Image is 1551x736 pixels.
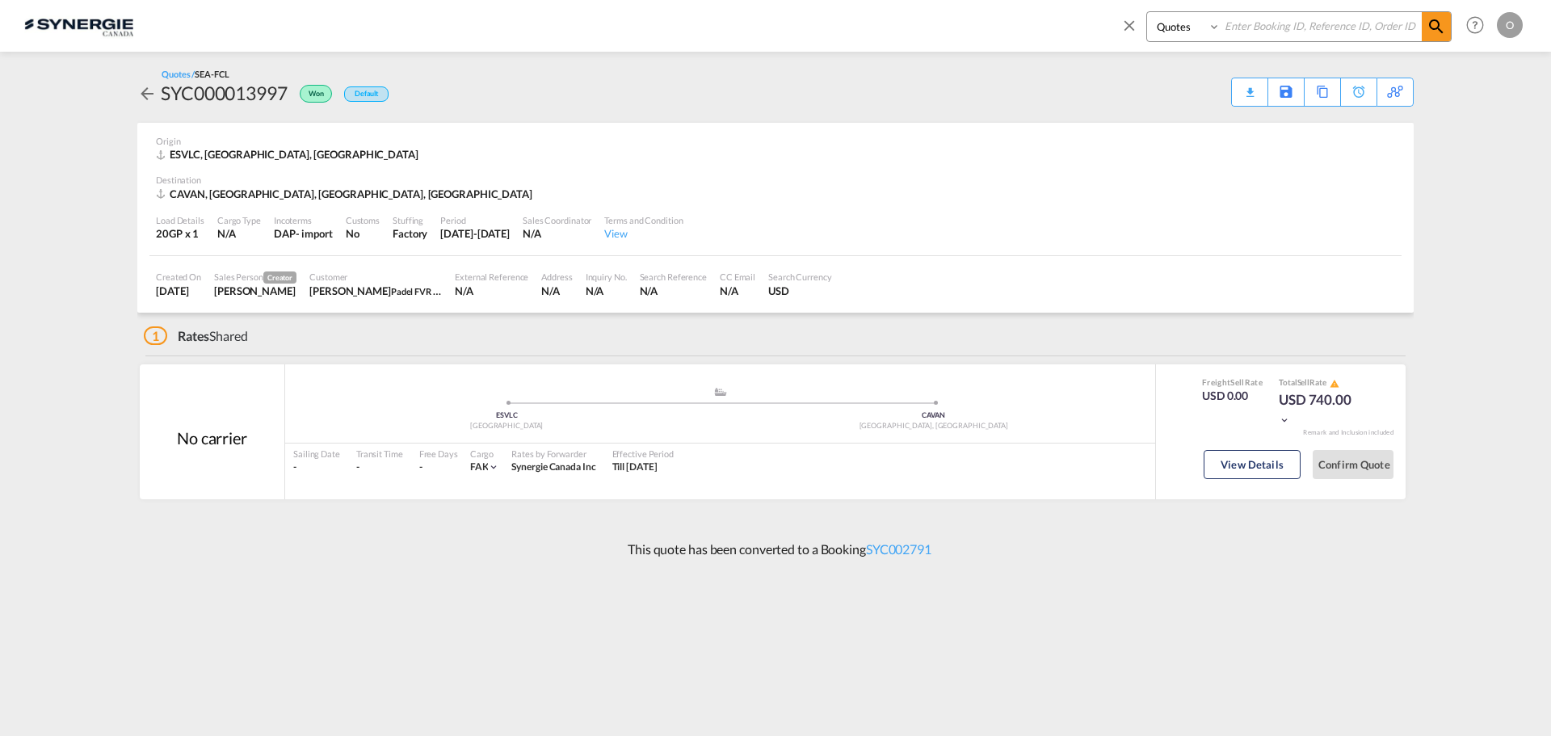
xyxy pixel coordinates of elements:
[391,284,469,297] span: Padel FVR Montreal
[1497,12,1523,38] div: O
[156,147,422,162] div: ESVLC, Valencia, Asia Pacific
[195,69,229,79] span: SEA-FCL
[1202,388,1263,404] div: USD 0.00
[293,448,340,460] div: Sailing Date
[137,80,161,106] div: icon-arrow-left
[1461,11,1497,40] div: Help
[866,541,931,557] a: SYC002791
[640,284,707,298] div: N/A
[440,226,510,241] div: 11 Sep 2025
[721,421,1148,431] div: [GEOGRAPHIC_DATA], [GEOGRAPHIC_DATA]
[1328,377,1339,389] button: icon-alert
[293,410,721,421] div: ESVLC
[640,271,707,283] div: Search Reference
[1204,450,1301,479] button: View Details
[1240,81,1259,93] md-icon: icon-download
[1313,450,1393,479] button: Confirm Quote
[309,271,442,283] div: Customer
[768,284,832,298] div: USD
[1422,12,1451,41] span: icon-magnify
[1330,379,1339,389] md-icon: icon-alert
[419,461,422,474] div: -
[156,284,201,298] div: 12 Aug 2025
[393,226,427,241] div: Factory Stuffing
[720,271,755,283] div: CC Email
[586,271,627,283] div: Inquiry No.
[523,226,591,241] div: N/A
[1240,78,1259,93] div: Quote PDF is not available at this time
[541,284,572,298] div: N/A
[1427,17,1446,36] md-icon: icon-magnify
[356,461,403,474] div: -
[217,226,261,241] div: N/A
[263,271,296,284] span: Creator
[156,226,204,241] div: 20GP x 1
[1230,377,1244,387] span: Sell
[170,148,418,161] span: ESVLC, [GEOGRAPHIC_DATA], [GEOGRAPHIC_DATA]
[1202,376,1263,388] div: Freight Rate
[214,284,296,298] div: Pablo Gomez Saldarriaga
[604,226,683,241] div: View
[612,448,674,460] div: Effective Period
[293,421,721,431] div: [GEOGRAPHIC_DATA]
[612,461,658,473] span: Till [DATE]
[419,448,458,460] div: Free Days
[296,226,333,241] div: - import
[393,214,427,226] div: Stuffing
[511,461,595,473] span: Synergie Canada Inc
[144,327,248,345] div: Shared
[620,540,931,558] p: This quote has been converted to a Booking
[309,89,328,104] span: Won
[523,214,591,226] div: Sales Coordinator
[488,461,499,473] md-icon: icon-chevron-down
[156,214,204,226] div: Load Details
[1291,428,1406,437] div: Remark and Inclusion included
[455,271,528,283] div: External Reference
[293,461,340,474] div: -
[137,84,157,103] md-icon: icon-arrow-left
[586,284,627,298] div: N/A
[1221,12,1422,40] input: Enter Booking ID, Reference ID, Order ID
[288,80,336,106] div: Won
[511,448,595,460] div: Rates by Forwarder
[214,271,296,284] div: Sales Person
[274,226,296,241] div: DAP
[356,448,403,460] div: Transit Time
[470,461,489,473] span: FAK
[346,226,380,241] div: No
[144,326,167,345] span: 1
[161,80,288,106] div: SYC000013997
[162,68,229,80] div: Quotes /SEA-FCL
[541,271,572,283] div: Address
[156,271,201,283] div: Created On
[156,187,536,201] div: CAVAN, Vancouver, BC, Americas
[1120,11,1146,50] span: icon-close
[346,214,380,226] div: Customs
[156,135,1395,147] div: Origin
[511,461,595,474] div: Synergie Canada Inc
[612,461,658,474] div: Till 11 Sep 2025
[1279,390,1360,429] div: USD 740.00
[24,7,133,44] img: 1f56c880d42311ef80fc7dca854c8e59.png
[768,271,832,283] div: Search Currency
[178,328,210,343] span: Rates
[156,174,1395,186] div: Destination
[344,86,389,102] div: Default
[1279,414,1290,426] md-icon: icon-chevron-down
[440,214,510,226] div: Period
[720,284,755,298] div: N/A
[1461,11,1489,39] span: Help
[217,214,261,226] div: Cargo Type
[274,214,333,226] div: Incoterms
[711,388,730,396] md-icon: assets/icons/custom/ship-fill.svg
[1297,377,1310,387] span: Sell
[721,410,1148,421] div: CAVAN
[1120,16,1138,34] md-icon: icon-close
[1279,376,1360,389] div: Total Rate
[309,284,442,298] div: Nader Ghadban
[177,427,247,449] div: No carrier
[604,214,683,226] div: Terms and Condition
[1268,78,1304,106] div: Save As Template
[455,284,528,298] div: N/A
